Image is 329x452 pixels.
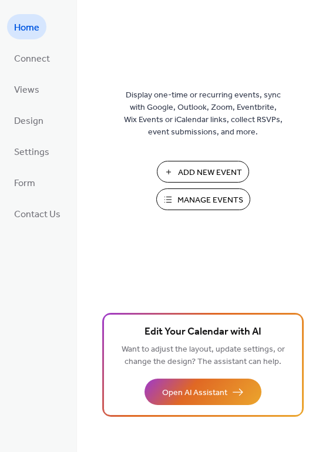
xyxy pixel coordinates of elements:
a: Home [7,14,46,39]
span: Want to adjust the layout, update settings, or change the design? The assistant can help. [122,342,285,370]
button: Add New Event [157,161,249,183]
span: Contact Us [14,205,61,224]
span: Edit Your Calendar with AI [145,324,261,340]
span: Manage Events [177,194,243,207]
span: Form [14,174,35,193]
span: Home [14,19,39,37]
span: Add New Event [178,167,242,179]
a: Form [7,170,42,195]
button: Manage Events [156,188,250,210]
span: Connect [14,50,50,68]
a: Views [7,76,46,102]
a: Design [7,107,51,133]
span: Display one-time or recurring events, sync with Google, Outlook, Zoom, Eventbrite, Wix Events or ... [124,89,283,139]
span: Settings [14,143,49,161]
span: Design [14,112,43,130]
a: Settings [7,139,56,164]
a: Contact Us [7,201,68,226]
span: Views [14,81,39,99]
a: Connect [7,45,57,70]
span: Open AI Assistant [162,387,227,399]
button: Open AI Assistant [145,379,261,405]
